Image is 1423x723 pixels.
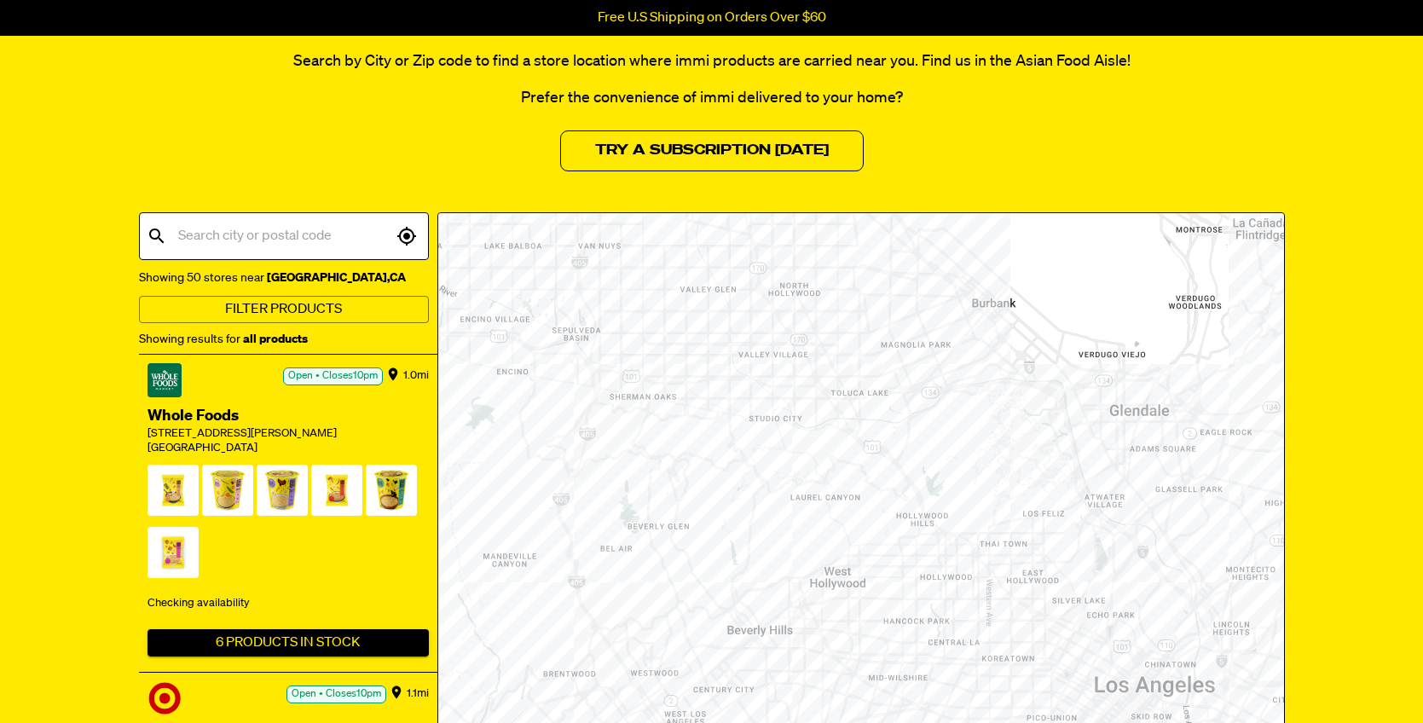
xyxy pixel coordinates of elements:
[148,442,429,456] div: [GEOGRAPHIC_DATA]
[264,272,406,284] strong: [GEOGRAPHIC_DATA] , CA
[148,406,429,427] div: Whole Foods
[243,333,308,345] strong: all products
[148,629,429,656] button: 6 Products In Stock
[286,685,386,703] div: Open • Closes 10pm
[139,87,1285,110] p: Prefer the convenience of immi delivered to your home?
[283,367,383,385] div: Open • Closes 10pm
[148,589,429,618] div: Checking availability
[407,681,429,707] div: 1.1 mi
[139,329,429,350] div: Showing results for
[139,268,429,288] div: Showing 50 stores near
[139,296,429,323] button: Filter Products
[560,130,864,171] a: Try a Subscription [DATE]
[598,10,826,26] p: Free U.S Shipping on Orders Over $60
[148,427,429,442] div: [STREET_ADDRESS][PERSON_NAME]
[403,363,429,389] div: 1.0 mi
[139,50,1285,73] p: Search by City or Zip code to find a store location where immi products are carried near you. Fin...
[174,220,392,252] input: Search city or postal code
